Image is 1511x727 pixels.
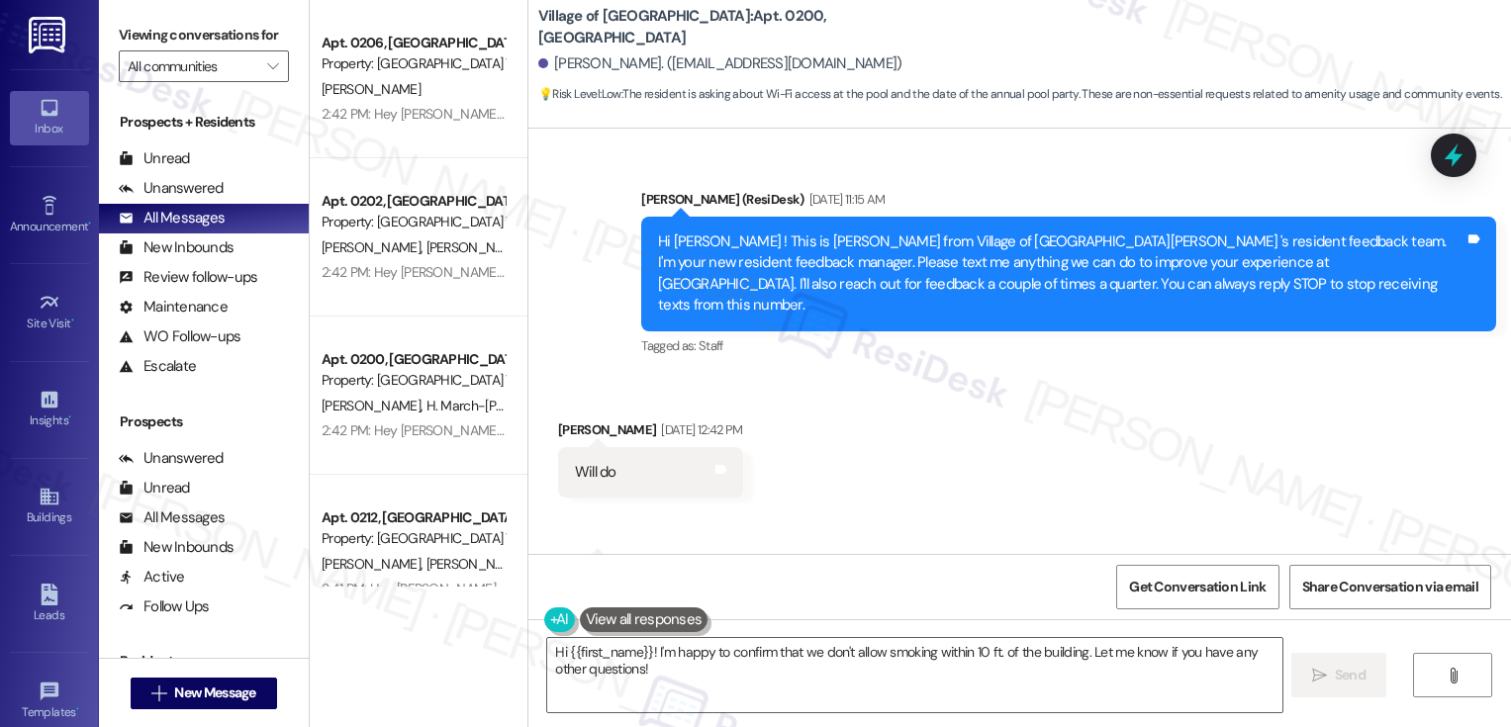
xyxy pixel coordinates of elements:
i:  [1312,668,1327,683]
div: All Messages [119,208,225,228]
div: Residents [99,651,309,672]
div: New Inbounds [119,537,234,558]
span: [PERSON_NAME] [322,238,426,256]
span: : The resident is asking about Wi-Fi access at the pool and the date of the annual pool party. Th... [538,84,1501,105]
div: Tagged as: [641,331,1496,360]
label: Viewing conversations for [119,20,289,50]
div: Apt. 0200, [GEOGRAPHIC_DATA] Townhomes LLC [322,349,505,370]
span: Share Conversation via email [1302,577,1478,597]
a: Inbox [10,91,89,144]
div: Active [119,567,185,588]
div: Unanswered [119,448,224,469]
span: [PERSON_NAME] [425,555,524,573]
div: Unread [119,148,190,169]
div: Property: [GEOGRAPHIC_DATA] Townhomes [322,528,505,549]
input: All communities [128,50,257,82]
div: Review follow-ups [119,267,257,288]
span: Staff [699,337,723,354]
img: ResiDesk Logo [29,17,69,53]
a: Leads [10,578,89,631]
div: Property: [GEOGRAPHIC_DATA] Townhomes [322,53,505,74]
b: Village of [GEOGRAPHIC_DATA]: Apt. 0200, [GEOGRAPHIC_DATA] [538,6,934,48]
div: Unanswered [119,178,224,199]
div: Hi [PERSON_NAME] ! This is [PERSON_NAME] from Village of [GEOGRAPHIC_DATA][PERSON_NAME] 's reside... [658,231,1464,317]
textarea: Hi {{first_name}}! I'm happy to confirm that we don't allow smoking within 10 ft. of the building... [547,638,1282,712]
button: New Message [131,678,277,709]
div: Apt. 0206, [GEOGRAPHIC_DATA] Townhomes LLC [322,33,505,53]
a: Buildings [10,480,89,533]
div: [PERSON_NAME] (ResiDesk) [641,189,1496,217]
div: Unread [119,478,190,499]
div: New Inbounds [119,237,234,258]
div: Apt. 0202, [GEOGRAPHIC_DATA] Townhomes LLC [322,191,505,212]
i:  [151,685,166,701]
div: Maintenance [119,297,228,318]
span: [PERSON_NAME] [322,80,421,98]
span: • [88,217,91,230]
div: Prospects + Residents [99,112,309,133]
div: Property: [GEOGRAPHIC_DATA] Townhomes [322,370,505,391]
span: Get Conversation Link [1129,577,1266,597]
span: [PERSON_NAME] [322,397,426,414]
button: Share Conversation via email [1289,565,1491,609]
div: [DATE] 12:42 PM [656,419,742,440]
span: • [68,410,71,424]
div: Escalate [119,356,196,377]
button: Send [1291,653,1387,697]
span: H. March-[PERSON_NAME] [425,397,584,414]
div: WO Follow-ups [119,326,240,347]
i:  [1446,668,1461,683]
div: Property: [GEOGRAPHIC_DATA] Townhomes [322,212,505,232]
strong: 💡 Risk Level: Low [538,86,621,102]
div: [PERSON_NAME]. ([EMAIL_ADDRESS][DOMAIN_NAME]) [538,53,902,74]
div: [DATE] 11:15 AM [804,189,886,210]
div: Apt. 0212, [GEOGRAPHIC_DATA] Townhomes LLC [322,507,505,528]
span: Send [1335,665,1366,685]
a: Insights • [10,383,89,436]
a: Site Visit • [10,286,89,339]
span: [PERSON_NAME] [425,238,524,256]
div: [PERSON_NAME] [558,419,743,447]
span: • [76,702,79,716]
div: All Messages [119,507,225,528]
button: Get Conversation Link [1116,565,1278,609]
span: • [71,314,74,327]
div: Follow Ups [119,596,210,617]
span: [PERSON_NAME] [322,555,426,573]
span: New Message [174,682,255,703]
div: Prospects [99,411,309,432]
i:  [267,58,278,74]
div: Will do [575,462,616,483]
